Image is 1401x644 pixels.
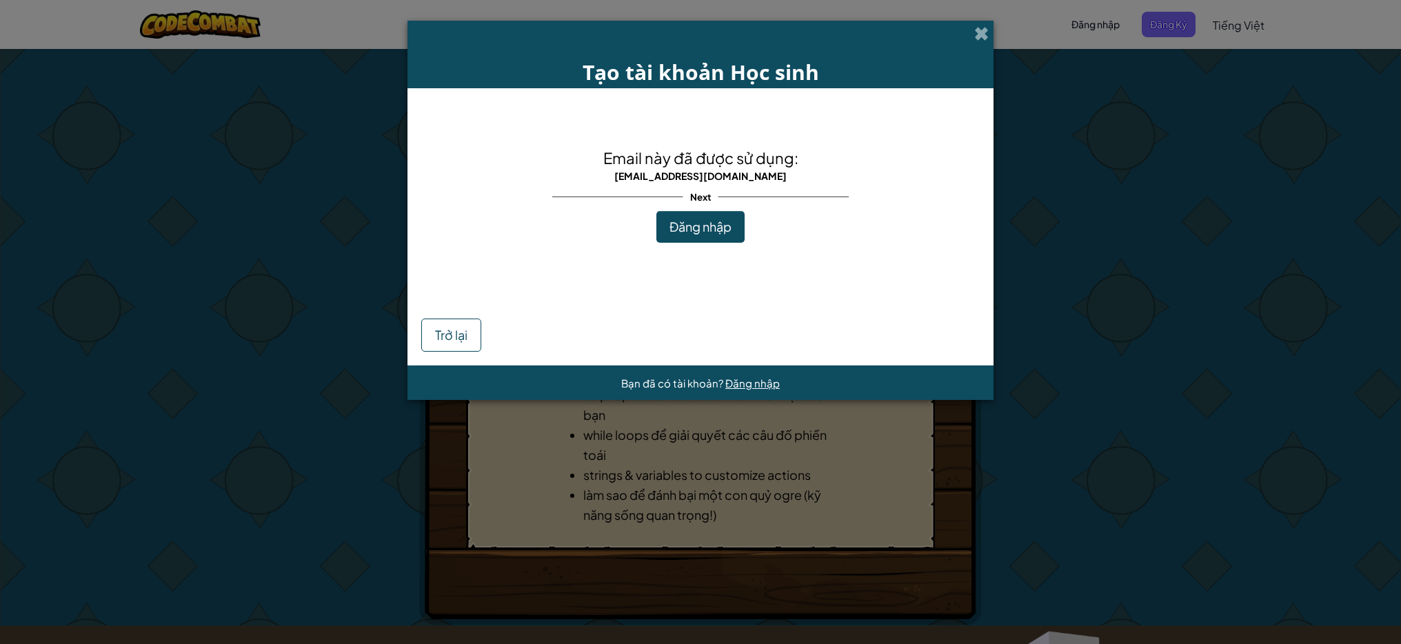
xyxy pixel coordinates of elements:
button: Đăng nhập [656,211,745,243]
span: Email này đã được sử dụng: [603,148,798,168]
span: Bạn đã có tài khoản? [621,376,725,390]
span: Tạo tài khoản Học sinh [583,58,819,86]
button: Trở lại [421,319,481,352]
a: Đăng nhập [725,376,780,390]
span: [EMAIL_ADDRESS][DOMAIN_NAME] [614,170,787,182]
span: Next [683,187,718,207]
span: Đăng nhập [669,219,732,234]
span: Trở lại [435,327,467,343]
